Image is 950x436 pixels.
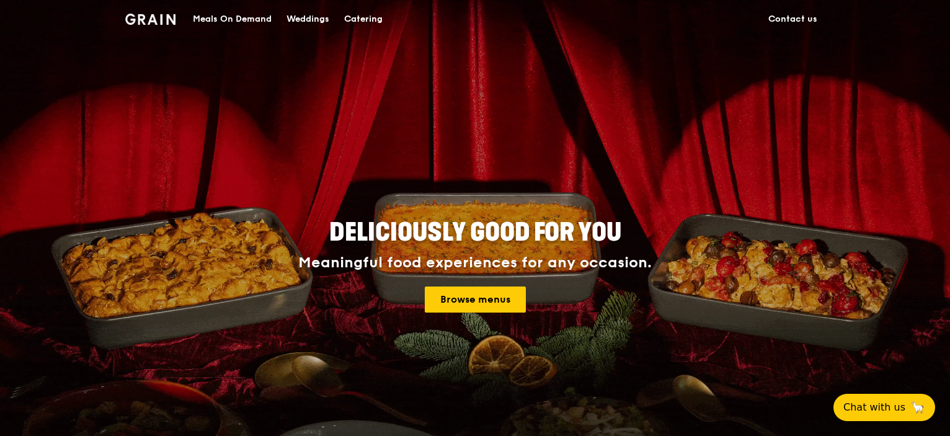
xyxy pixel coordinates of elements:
[910,400,925,415] span: 🦙
[329,218,621,247] span: Deliciously good for you
[193,1,272,38] div: Meals On Demand
[425,287,526,313] a: Browse menus
[843,400,905,415] span: Chat with us
[279,1,337,38] a: Weddings
[344,1,383,38] div: Catering
[761,1,825,38] a: Contact us
[337,1,390,38] a: Catering
[125,14,175,25] img: Grain
[833,394,935,421] button: Chat with us🦙
[252,254,698,272] div: Meaningful food experiences for any occasion.
[286,1,329,38] div: Weddings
